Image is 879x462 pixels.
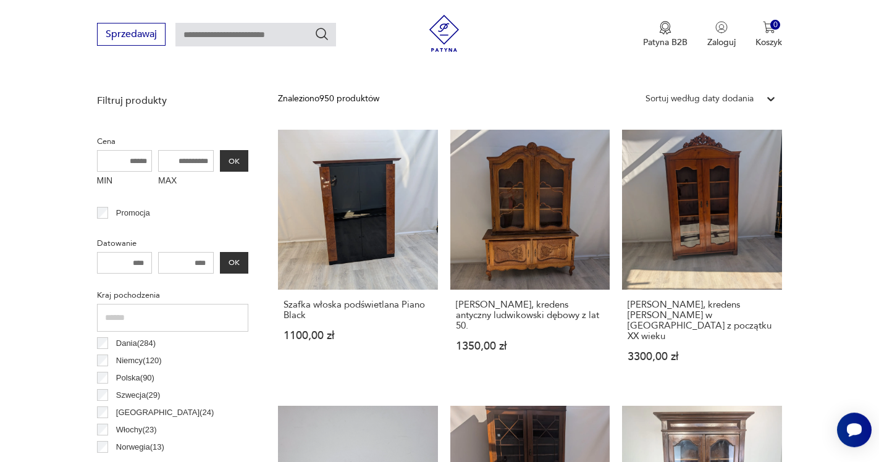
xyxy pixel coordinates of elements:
[97,237,248,250] p: Datowanie
[707,21,736,48] button: Zaloguj
[220,150,248,172] button: OK
[456,341,605,351] p: 1350,00 zł
[97,288,248,302] p: Kraj pochodzenia
[116,371,154,385] p: Polska ( 90 )
[97,172,153,191] label: MIN
[116,440,164,454] p: Norwegia ( 13 )
[116,388,161,402] p: Szwecja ( 29 )
[707,36,736,48] p: Zaloguj
[158,172,214,191] label: MAX
[450,130,610,386] a: Witryna, kredens antyczny ludwikowski dębowy z lat 50.[PERSON_NAME], kredens antyczny ludwikowski...
[278,92,379,106] div: Znaleziono 950 produktów
[628,351,776,362] p: 3300,00 zł
[646,92,754,106] div: Sortuj według daty dodania
[643,21,688,48] button: Patyna B2B
[97,94,248,107] p: Filtruj produkty
[284,330,432,341] p: 1100,00 zł
[116,354,162,367] p: Niemcy ( 120 )
[715,21,728,33] img: Ikonka użytkownika
[755,36,782,48] p: Koszyk
[837,413,872,447] iframe: Smartsupp widget button
[116,337,156,350] p: Dania ( 284 )
[622,130,782,386] a: Witryna, kredens ludwikowski w orzechu z początku XX wieku[PERSON_NAME], kredens [PERSON_NAME] w ...
[456,300,605,331] h3: [PERSON_NAME], kredens antyczny ludwikowski dębowy z lat 50.
[116,406,214,419] p: [GEOGRAPHIC_DATA] ( 24 )
[278,130,438,386] a: Szafka włoska podświetlana Piano BlackSzafka włoska podświetlana Piano Black1100,00 zł
[116,423,157,437] p: Włochy ( 23 )
[97,135,248,148] p: Cena
[659,21,671,35] img: Ikona medalu
[770,20,781,30] div: 0
[643,21,688,48] a: Ikona medaluPatyna B2B
[643,36,688,48] p: Patyna B2B
[763,21,775,33] img: Ikona koszyka
[755,21,782,48] button: 0Koszyk
[628,300,776,342] h3: [PERSON_NAME], kredens [PERSON_NAME] w [GEOGRAPHIC_DATA] z początku XX wieku
[284,300,432,321] h3: Szafka włoska podświetlana Piano Black
[314,27,329,41] button: Szukaj
[97,31,166,40] a: Sprzedawaj
[426,15,463,52] img: Patyna - sklep z meblami i dekoracjami vintage
[220,252,248,274] button: OK
[97,23,166,46] button: Sprzedawaj
[116,206,150,220] p: Promocja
